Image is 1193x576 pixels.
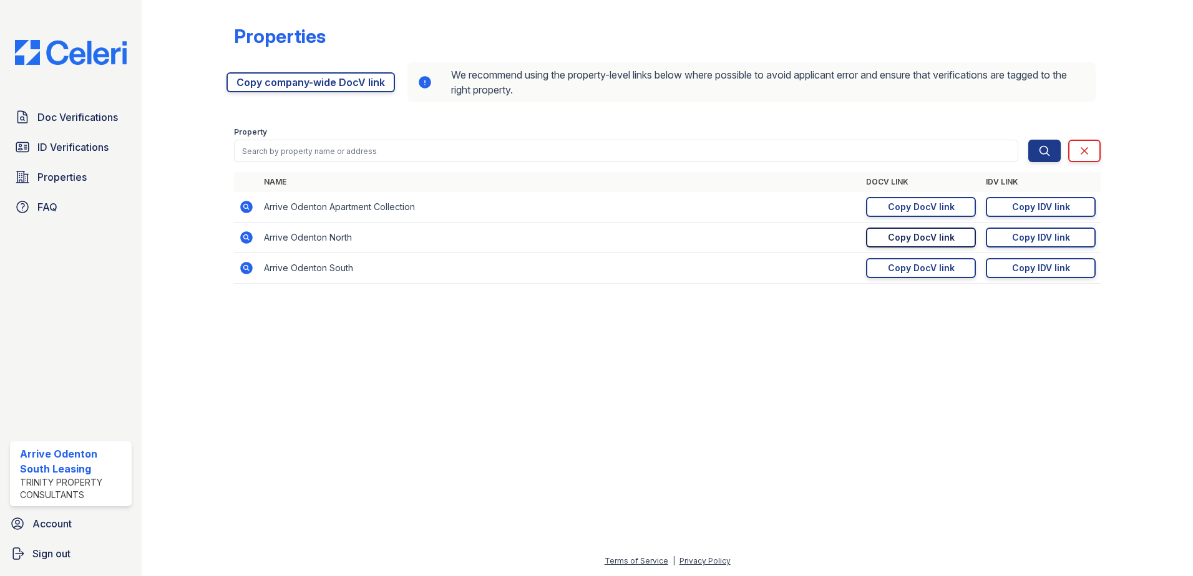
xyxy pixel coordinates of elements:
a: Copy DocV link [866,197,976,217]
div: | [673,556,675,565]
a: ID Verifications [10,135,132,160]
div: Copy IDV link [1012,262,1070,274]
a: Copy DocV link [866,258,976,278]
a: Sign out [5,541,137,566]
a: Copy IDV link [986,197,1096,217]
span: Account [32,516,72,531]
span: Doc Verifications [37,110,118,125]
div: Copy DocV link [888,231,955,244]
span: Properties [37,170,87,185]
a: Copy IDV link [986,228,1096,247]
a: Privacy Policy [679,556,731,565]
a: FAQ [10,194,132,219]
input: Search by property name or address [234,140,1018,162]
a: Account [5,511,137,536]
a: Properties [10,165,132,190]
th: DocV Link [861,172,981,192]
a: Copy DocV link [866,228,976,247]
div: Copy DocV link [888,262,955,274]
div: Arrive Odenton South Leasing [20,446,127,476]
div: Copy IDV link [1012,201,1070,213]
div: Copy IDV link [1012,231,1070,244]
div: Properties [234,25,326,47]
label: Property [234,127,267,137]
th: IDV Link [981,172,1101,192]
div: Copy DocV link [888,201,955,213]
span: FAQ [37,199,57,214]
a: Doc Verifications [10,105,132,130]
td: Arrive Odenton Apartment Collection [259,192,861,223]
img: CE_Logo_Blue-a8612792a0a2168367f1c8372b55b34899dd931a85d93a1a3d3e32e68fde9ad4.png [5,40,137,65]
a: Copy company-wide DocV link [226,72,395,92]
a: Terms of Service [605,556,668,565]
td: Arrive Odenton North [259,223,861,253]
td: Arrive Odenton South [259,253,861,284]
th: Name [259,172,861,192]
span: ID Verifications [37,140,109,155]
span: Sign out [32,546,71,561]
a: Copy IDV link [986,258,1096,278]
div: We recommend using the property-level links below where possible to avoid applicant error and ens... [407,62,1096,102]
div: Trinity Property Consultants [20,476,127,501]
